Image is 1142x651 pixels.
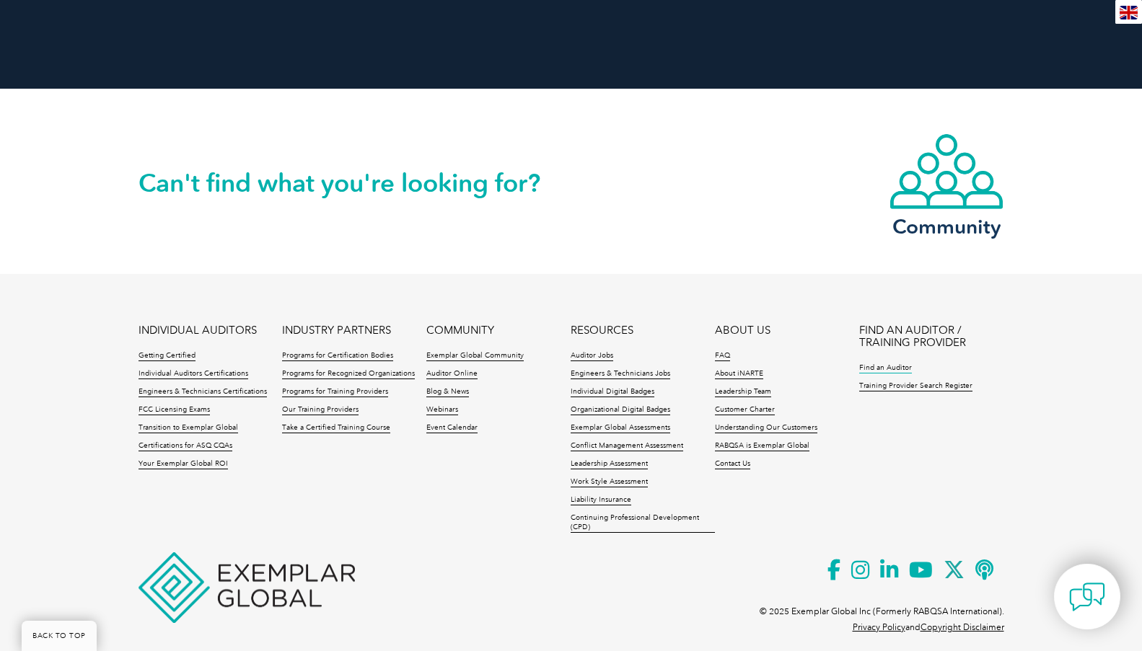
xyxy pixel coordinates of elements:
a: BACK TO TOP [22,621,97,651]
a: Take a Certified Training Course [282,423,390,433]
a: Work Style Assessment [571,477,648,487]
a: Leadership Team [715,387,771,397]
a: Exemplar Global Assessments [571,423,670,433]
a: Auditor Online [426,369,478,379]
a: Getting Certified [139,351,196,361]
h2: Can't find what you're looking for? [139,172,571,195]
a: Leadership Assessment [571,459,648,469]
a: Engineers & Technicians Certifications [139,387,267,397]
img: en [1120,6,1138,19]
img: Exemplar Global [139,552,355,623]
a: FCC Licensing Exams [139,405,210,415]
a: Transition to Exemplar Global [139,423,238,433]
a: Find an Auditor [859,363,912,373]
a: Individual Auditors Certifications [139,369,248,379]
a: Auditor Jobs [571,351,613,361]
a: Training Provider Search Register [859,381,972,391]
a: Certifications for ASQ CQAs [139,441,232,451]
a: FIND AN AUDITOR / TRAINING PROVIDER [859,324,1003,349]
a: Liability Insurance [571,495,631,505]
a: Our Training Providers [282,405,359,415]
a: INDIVIDUAL AUDITORS [139,324,257,337]
a: Copyright Disclaimer [921,622,1004,632]
a: RESOURCES [571,324,633,337]
a: Customer Charter [715,405,775,415]
a: FAQ [715,351,730,361]
a: Programs for Certification Bodies [282,351,393,361]
a: RABQSA is Exemplar Global [715,441,809,451]
img: icon-community.webp [889,133,1004,211]
a: INDUSTRY PARTNERS [282,324,391,337]
a: Individual Digital Badges [571,387,654,397]
h3: Community [889,218,1004,236]
a: Exemplar Global Community [426,351,524,361]
a: Conflict Management Assessment [571,441,683,451]
a: Event Calendar [426,423,478,433]
a: Programs for Recognized Organizations [282,369,415,379]
a: ABOUT US [715,324,770,337]
a: Continuing Professional Development (CPD) [571,513,715,533]
a: Blog & News [426,387,469,397]
a: Contact Us [715,459,750,469]
a: Community [889,133,1004,236]
a: Privacy Policy [853,622,905,632]
img: contact-chat.png [1069,579,1105,615]
a: Webinars [426,405,458,415]
a: Engineers & Technicians Jobs [571,369,670,379]
a: Your Exemplar Global ROI [139,459,228,469]
p: and [853,619,1004,635]
p: © 2025 Exemplar Global Inc (Formerly RABQSA International). [760,603,1004,619]
a: COMMUNITY [426,324,494,337]
a: About iNARTE [715,369,763,379]
a: Programs for Training Providers [282,387,388,397]
a: Understanding Our Customers [715,423,817,433]
a: Organizational Digital Badges [571,405,670,415]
